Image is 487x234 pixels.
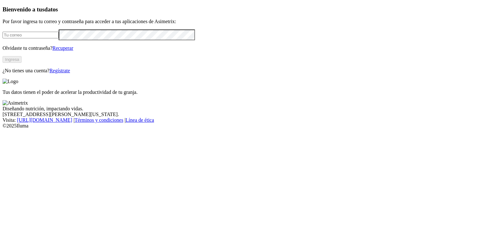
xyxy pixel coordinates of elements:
button: Ingresa [3,56,22,63]
div: Diseñando nutrición, impactando vidas. [3,106,484,112]
div: Visita : | | [3,117,484,123]
p: Por favor ingresa tu correo y contraseña para acceder a tus aplicaciones de Asimetrix: [3,19,484,24]
div: © 2025 Iluma [3,123,484,129]
div: [STREET_ADDRESS][PERSON_NAME][US_STATE]. [3,112,484,117]
h3: Bienvenido a tus [3,6,484,13]
a: Términos y condiciones [75,117,123,123]
a: Recuperar [52,45,73,51]
p: Olvidaste tu contraseña? [3,45,484,51]
input: Tu correo [3,32,59,38]
img: Asimetrix [3,100,28,106]
a: Regístrate [49,68,70,73]
p: Tus datos tienen el poder de acelerar la productividad de tu granja. [3,89,484,95]
a: [URL][DOMAIN_NAME] [17,117,72,123]
img: Logo [3,79,18,84]
p: ¿No tienes una cuenta? [3,68,484,74]
a: Línea de ética [126,117,154,123]
span: datos [44,6,58,13]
